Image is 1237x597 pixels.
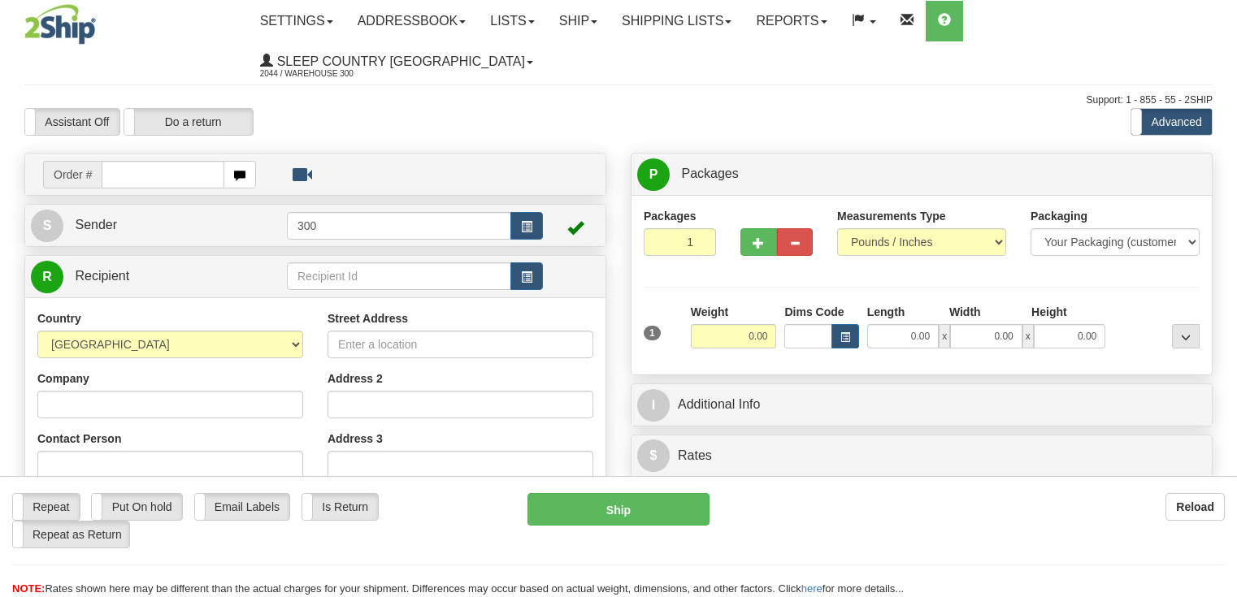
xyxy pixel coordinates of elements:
[644,326,661,340] span: 1
[25,109,119,135] label: Assistant Off
[248,41,545,82] a: Sleep Country [GEOGRAPHIC_DATA] 2044 / Warehouse 300
[644,208,697,224] label: Packages
[37,310,81,327] label: Country
[478,1,546,41] a: Lists
[1172,324,1200,348] div: ...
[637,389,670,422] span: I
[31,209,287,242] a: S Sender
[248,1,345,41] a: Settings
[547,1,610,41] a: Ship
[92,494,181,520] label: Put On hold
[345,1,479,41] a: Addressbook
[13,494,80,520] label: Repeat
[637,439,670,472] span: $
[195,494,290,520] label: Email Labels
[681,167,738,180] span: Packages
[1131,109,1212,135] label: Advanced
[610,1,744,41] a: Shipping lists
[949,304,981,320] label: Width
[837,208,946,224] label: Measurements Type
[867,304,905,320] label: Length
[527,493,710,526] button: Ship
[939,324,950,348] span: x
[43,161,102,188] span: Order #
[124,109,253,135] label: Do a return
[637,439,1206,473] a: $Rates
[691,304,728,320] label: Weight
[328,430,383,447] label: Address 3
[273,54,525,68] span: Sleep Country [GEOGRAPHIC_DATA]
[24,93,1213,107] div: Support: 1 - 855 - 55 - 2SHIP
[75,269,129,283] span: Recipient
[1031,208,1087,224] label: Packaging
[37,370,89,387] label: Company
[260,66,382,82] span: 2044 / Warehouse 300
[1176,500,1214,513] b: Reload
[13,521,129,547] label: Repeat as Return
[37,430,121,447] label: Contact Person
[1031,304,1067,320] label: Height
[744,1,839,41] a: Reports
[75,218,117,231] span: Sender
[302,494,378,520] label: Is Return
[328,331,593,358] input: Enter a location
[31,261,63,293] span: R
[24,4,96,45] img: logo2044.jpg
[287,212,511,240] input: Sender Id
[637,158,670,191] span: P
[1165,493,1225,521] button: Reload
[287,262,511,290] input: Recipient Id
[801,582,822,595] a: here
[31,260,258,293] a: R Recipient
[328,310,408,327] label: Street Address
[31,210,63,242] span: S
[328,370,383,387] label: Address 2
[637,158,1206,191] a: P Packages
[1022,324,1034,348] span: x
[637,388,1206,422] a: IAdditional Info
[12,582,45,595] span: NOTE:
[784,304,844,320] label: Dims Code
[1200,215,1235,381] iframe: chat widget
